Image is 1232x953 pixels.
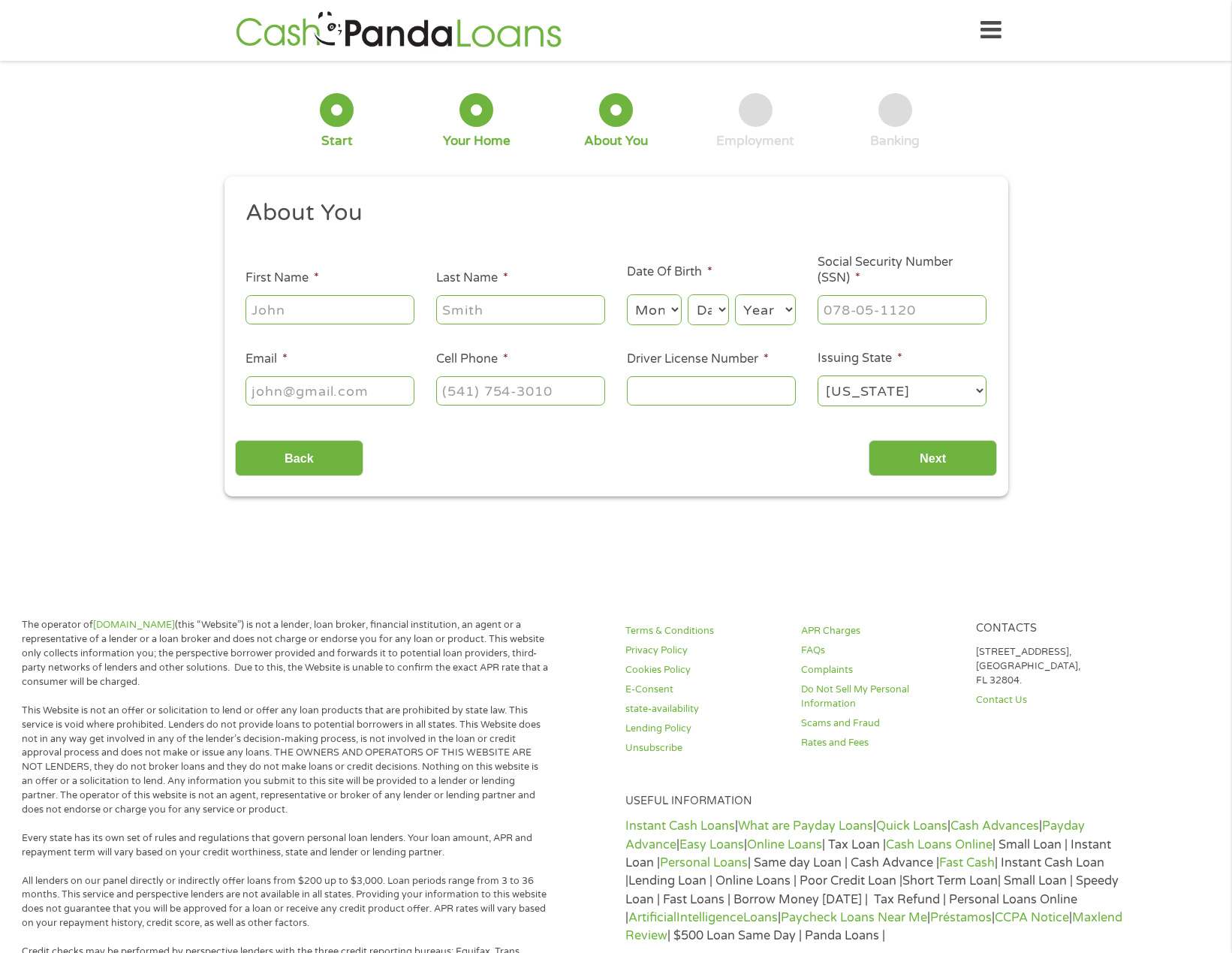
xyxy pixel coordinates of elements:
a: Scams and Fraud [801,716,959,731]
label: Cell Phone [436,351,508,367]
a: Cookies Policy [625,663,783,677]
a: Terms & Conditions [625,624,783,638]
p: The operator of (this “Website”) is not a lender, loan broker, financial institution, an agent or... [22,618,549,689]
a: Instant Cash Loans [625,819,735,834]
div: Employment [716,133,794,149]
div: Your Home [443,133,511,149]
input: 078-05-1120 [818,295,987,324]
input: (541) 754-3010 [436,376,605,405]
a: Fast Cash [939,855,995,870]
a: state-availability [625,702,783,716]
a: Online Loans [747,837,822,852]
label: First Name [245,270,319,286]
a: CCPA Notice [995,910,1069,925]
div: About You [584,133,648,149]
a: Easy Loans [679,837,744,852]
a: Personal Loans [660,855,748,870]
a: Cash Advances [950,819,1039,834]
a: Intelligence [676,910,743,925]
a: Cash Loans Online [886,837,993,852]
p: All lenders on our panel directly or indirectly offer loans from $200 up to $3,000. Loan periods ... [22,874,549,931]
div: Start [321,133,353,149]
a: Contact Us [976,693,1134,707]
a: Lending Policy [625,722,783,736]
a: FAQs [801,644,959,658]
a: Payday Advance [625,819,1085,852]
div: Banking [870,133,920,149]
label: Email [245,351,288,367]
a: Do Not Sell My Personal Information [801,683,959,711]
p: This Website is not an offer or solicitation to lend or offer any loan products that are prohibit... [22,704,549,817]
label: Last Name [436,270,508,286]
label: Social Security Number (SSN) [818,255,987,286]
a: Loans [743,910,778,925]
a: Quick Loans [876,819,947,834]
label: Date Of Birth [627,264,712,280]
input: john@gmail.com [245,376,414,405]
img: GetLoanNow Logo [231,9,566,52]
a: APR Charges [801,624,959,638]
a: Artificial [628,910,676,925]
input: Smith [436,295,605,324]
a: What are Payday Loans [738,819,873,834]
p: Every state has its own set of rules and regulations that govern personal loan lenders. Your loan... [22,831,549,860]
a: Complaints [801,663,959,677]
input: John [245,295,414,324]
a: Préstamos [930,910,992,925]
input: Next [869,440,997,477]
label: Issuing State [818,351,902,366]
a: Paycheck Loans Near Me [781,910,927,925]
a: Rates and Fees [801,736,959,750]
label: Driver License Number [627,351,769,367]
h2: About You [245,198,975,228]
a: Privacy Policy [625,644,783,658]
h4: Contacts [976,622,1134,636]
a: E-Consent [625,683,783,697]
h4: Useful Information [625,795,1134,809]
p: | | | | | | | Tax Loan | | Small Loan | Instant Loan | | Same day Loan | Cash Advance | | Instant... [625,817,1134,945]
input: Back [235,440,363,477]
p: [STREET_ADDRESS], [GEOGRAPHIC_DATA], FL 32804. [976,645,1134,688]
a: [DOMAIN_NAME] [93,619,175,631]
a: Unsubscribe [625,741,783,755]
